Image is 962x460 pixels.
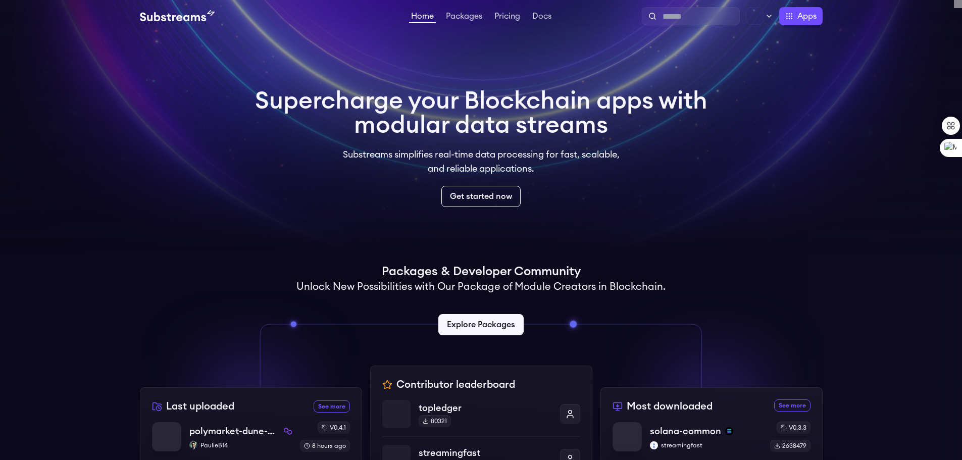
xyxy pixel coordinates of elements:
a: polymarket-dune-purepolymarket-dune-purepolygonPaulieB14PaulieB14v0.4.18 hours ago [152,422,350,460]
a: Explore Packages [438,314,524,335]
img: Profile [746,8,763,25]
div: v0.4.1 [318,422,350,434]
a: Packages [444,12,484,22]
div: 80321 [419,415,451,427]
a: Home [409,12,436,23]
p: solana-common [650,424,721,438]
a: topledgertopledger80321 [382,400,580,436]
div: 8 hours ago [300,440,350,452]
img: topledger [382,400,411,428]
p: PaulieB14 [189,441,292,449]
div: 2638479 [770,440,811,452]
p: streamingfast [419,446,552,460]
img: solana [725,427,733,435]
p: polymarket-dune-pure [189,424,280,438]
h1: Packages & Developer Community [382,264,581,280]
img: polygon [284,427,292,435]
img: polymarket-dune-pure [153,423,181,451]
img: solana-common [613,423,641,451]
h1: Supercharge your Blockchain apps with modular data streams [255,89,707,137]
div: v0.3.3 [777,422,811,434]
p: streamingfast [650,441,762,449]
a: Pricing [492,12,522,22]
p: topledger [419,401,552,415]
span: Apps [797,10,817,22]
img: streamingfast [650,441,658,449]
h2: Unlock New Possibilities with Our Package of Module Creators in Blockchain. [296,280,666,294]
p: Substreams simplifies real-time data processing for fast, scalable, and reliable applications. [336,147,627,176]
img: PaulieB14 [189,441,197,449]
a: Docs [530,12,553,22]
a: solana-commonsolana-commonsolanastreamingfaststreamingfastv0.3.32638479 [613,422,811,460]
img: Substream's logo [140,10,215,22]
a: Get started now [441,186,521,207]
a: See more most downloaded packages [774,399,811,412]
a: See more recently uploaded packages [314,400,350,413]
